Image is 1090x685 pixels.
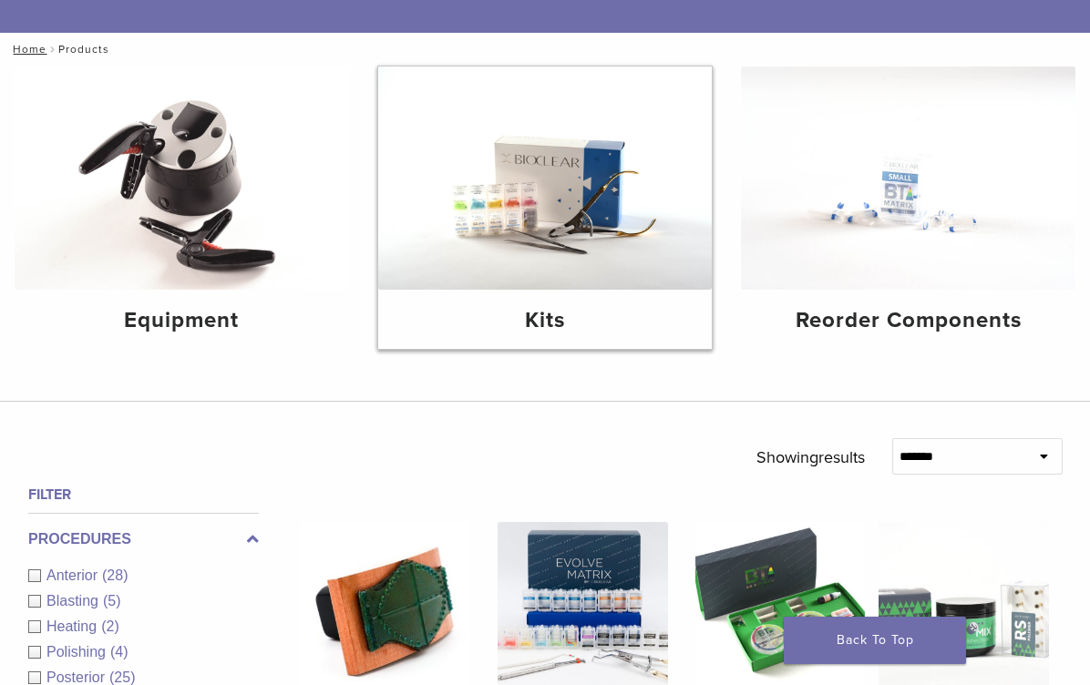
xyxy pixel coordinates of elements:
img: Reorder Components [741,66,1075,290]
span: Heating [46,619,101,634]
span: (2) [101,619,119,634]
span: (5) [103,593,121,608]
span: Anterior [46,567,102,583]
h4: Reorder Components [756,304,1061,337]
span: Posterior [46,670,109,685]
a: Equipment [15,66,349,349]
h4: Equipment [29,304,334,337]
h4: Filter [28,484,259,506]
span: Blasting [46,593,103,608]
img: Equipment [15,66,349,290]
label: Procedures [28,528,259,550]
a: Back To Top [784,617,966,664]
img: Kits [378,66,713,290]
a: Kits [378,66,713,349]
a: Reorder Components [741,66,1075,349]
span: (25) [109,670,135,685]
a: Home [7,43,46,56]
span: / [46,45,58,54]
span: (28) [102,567,128,583]
span: (4) [110,644,129,659]
h4: Kits [393,304,698,337]
p: Showing results [756,438,865,476]
span: Polishing [46,644,110,659]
